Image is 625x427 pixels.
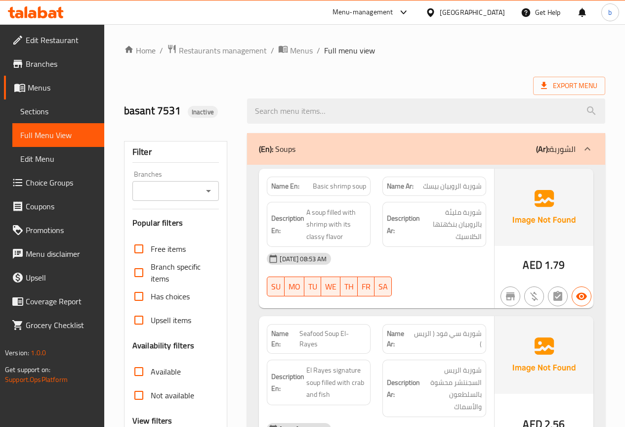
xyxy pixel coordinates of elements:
span: Upsell [26,272,96,284]
button: Not branch specific item [500,286,520,306]
b: (Ar): [536,142,549,156]
span: Export Menu [541,80,597,92]
span: TU [308,280,317,294]
span: Promotions [26,224,96,236]
p: Soups [259,143,295,155]
img: Ae5nvW7+0k+MAAAAAElFTkSuQmCC [495,169,593,246]
div: Menu-management [333,6,393,18]
a: Choice Groups [4,171,104,194]
li: / [317,45,320,56]
a: Full Menu View [12,123,104,147]
a: Edit Restaurant [4,28,104,52]
strong: Description En: [271,212,304,237]
li: / [160,45,163,56]
a: Menu disclaimer [4,242,104,266]
span: AED [523,255,542,275]
span: Get support on: [5,363,50,376]
a: Menus [4,76,104,99]
span: 1.79 [544,255,565,275]
span: 1.0.0 [31,346,46,359]
strong: Description En: [271,371,304,395]
strong: Description Ar: [387,377,420,401]
button: SU [267,277,285,296]
span: A soup filled with shrimp with its classy flavor [306,206,366,243]
span: شوربة مليئة بالروبيان بنكهتها الكلاسيك [422,206,482,243]
button: TH [340,277,358,296]
strong: Name Ar: [387,181,414,191]
a: Coverage Report [4,289,104,313]
span: TH [344,280,354,294]
span: Free items [151,243,186,255]
span: El Rayes signature soup filled with crab and fish [306,364,366,401]
button: FR [358,277,375,296]
span: b [608,7,612,18]
span: Coupons [26,200,96,212]
span: SU [271,280,281,294]
span: WE [325,280,336,294]
a: Branches [4,52,104,76]
a: Edit Menu [12,147,104,171]
span: Basic shrimp soup [313,181,366,191]
div: Inactive [188,106,218,118]
a: Upsell [4,266,104,289]
div: (En): Soups(Ar):الشوربة [247,133,605,165]
div: [GEOGRAPHIC_DATA] [440,7,505,18]
button: Available [572,286,591,306]
span: Restaurants management [179,45,267,56]
a: Support.OpsPlatform [5,373,68,386]
span: Edit Menu [20,153,96,165]
h3: Availability filters [132,340,194,351]
span: Sections [20,105,96,117]
strong: Name En: [271,329,299,349]
a: Menus [278,44,313,57]
button: TU [304,277,321,296]
span: Has choices [151,290,190,302]
span: شوربة الروبيان بيسك [423,181,482,191]
span: Export Menu [533,77,605,95]
span: Inactive [188,107,218,117]
button: Purchased item [524,286,544,306]
a: Sections [12,99,104,123]
span: Upsell items [151,314,191,326]
span: SA [378,280,388,294]
span: Full Menu View [20,129,96,141]
b: (En): [259,142,273,156]
span: Choice Groups [26,177,96,189]
div: Filter [132,142,219,163]
span: [DATE] 08:53 AM [276,254,331,264]
img: Ae5nvW7+0k+MAAAAAElFTkSuQmCC [495,316,593,393]
h3: View filters [132,415,172,427]
a: Home [124,45,156,56]
span: Available [151,366,181,378]
button: Not has choices [548,286,568,306]
strong: Name En: [271,181,299,191]
a: Promotions [4,218,104,242]
li: / [271,45,274,56]
span: Grocery Checklist [26,319,96,331]
h3: Popular filters [132,217,219,229]
span: FR [362,280,371,294]
span: Menus [28,82,96,94]
a: Restaurants management [167,44,267,57]
button: MO [285,277,304,296]
a: Grocery Checklist [4,313,104,337]
strong: Name Ar: [387,329,413,349]
span: Menu disclaimer [26,248,96,260]
span: Edit Restaurant [26,34,96,46]
span: Branches [26,58,96,70]
h2: basant 7531 [124,103,236,118]
button: Open [202,184,215,198]
button: WE [321,277,340,296]
span: Not available [151,389,194,401]
a: Coupons [4,194,104,218]
span: MO [289,280,300,294]
input: search [247,98,605,124]
span: Version: [5,346,29,359]
nav: breadcrumb [124,44,605,57]
span: Coverage Report [26,295,96,307]
strong: Description Ar: [387,212,420,237]
p: الشوربة [536,143,576,155]
span: Seafood Soup El-Rayes [299,329,366,349]
span: Full menu view [324,45,375,56]
span: Branch specific items [151,261,211,285]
